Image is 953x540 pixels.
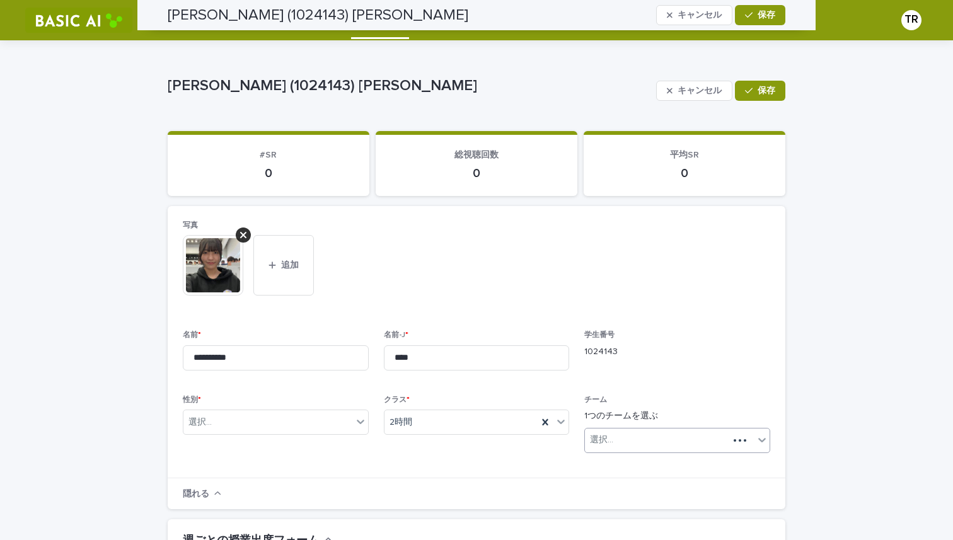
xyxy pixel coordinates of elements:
font: チーム [584,396,607,404]
button: キャンセル [656,81,732,101]
font: 選択... [590,435,613,444]
font: #SR [260,151,277,159]
font: 名前 [183,331,198,339]
button: 隠れる [183,489,221,498]
font: TR [904,14,918,25]
font: 選択... [188,418,212,427]
button: 保存 [735,81,785,101]
font: 隠れる [183,490,209,498]
font: 名前-J [384,331,405,339]
font: 学生番号 [584,331,615,339]
font: 0 [681,167,688,180]
font: 2時間 [390,418,412,427]
button: 追加 [253,235,314,296]
font: [PERSON_NAME] (1024143) [PERSON_NAME] [168,78,477,93]
font: 平均SR [670,151,699,159]
img: RtIB8pj2QQiOZo6waziI [25,8,132,33]
font: 0 [265,167,272,180]
font: キャンセル [678,86,722,95]
font: 1024143 [584,347,618,356]
font: 総視聴回数 [454,151,499,159]
font: 保存 [758,86,775,95]
font: 1つのチームを選ぶ [584,411,658,420]
font: 性別 [183,396,198,404]
font: 0 [473,167,480,180]
font: クラス [384,396,407,404]
font: 写真 [183,222,198,229]
font: 追加 [281,261,299,270]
